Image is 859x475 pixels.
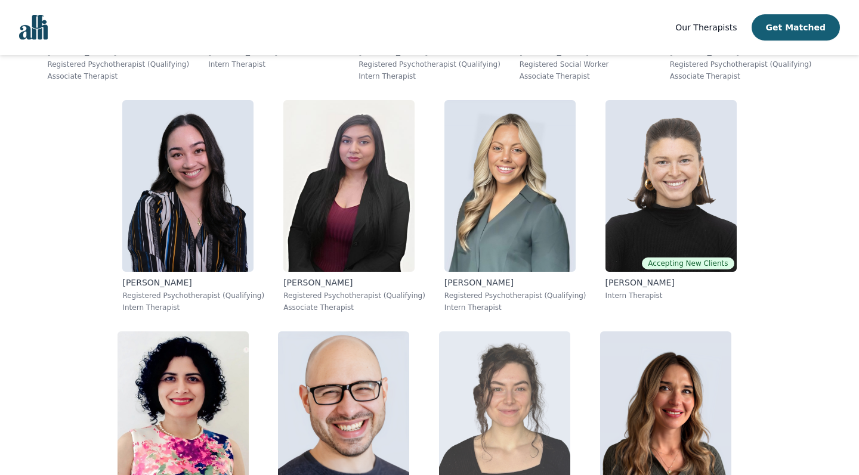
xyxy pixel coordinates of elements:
[605,277,737,288] p: [PERSON_NAME]
[359,72,500,81] p: Intern Therapist
[208,60,339,69] p: Intern Therapist
[274,91,435,322] a: Sonya_Mahil[PERSON_NAME]Registered Psychotherapist (Qualifying)Associate Therapist
[19,15,48,40] img: alli logo
[283,100,415,272] img: Sonya_Mahil
[444,303,586,312] p: Intern Therapist
[283,303,425,312] p: Associate Therapist
[605,291,737,300] p: Intern Therapist
[670,72,812,81] p: Associate Therapist
[675,23,737,32] span: Our Therapists
[642,257,734,269] span: Accepting New Clients
[122,291,264,300] p: Registered Psychotherapist (Qualifying)
[47,72,189,81] p: Associate Therapist
[444,291,586,300] p: Registered Psychotherapist (Qualifying)
[520,60,651,69] p: Registered Social Worker
[113,91,274,322] a: Angela_Fedorouk[PERSON_NAME]Registered Psychotherapist (Qualifying)Intern Therapist
[605,100,737,272] img: Abby_Tait
[283,291,425,300] p: Registered Psychotherapist (Qualifying)
[752,14,840,41] button: Get Matched
[122,303,264,312] p: Intern Therapist
[596,91,746,322] a: Abby_TaitAccepting New Clients[PERSON_NAME]Intern Therapist
[444,100,576,272] img: Selena_Armstrong
[675,20,737,35] a: Our Therapists
[122,100,254,272] img: Angela_Fedorouk
[283,277,425,288] p: [PERSON_NAME]
[520,72,651,81] p: Associate Therapist
[359,60,500,69] p: Registered Psychotherapist (Qualifying)
[435,91,596,322] a: Selena_Armstrong[PERSON_NAME]Registered Psychotherapist (Qualifying)Intern Therapist
[122,277,264,288] p: [PERSON_NAME]
[670,60,812,69] p: Registered Psychotherapist (Qualifying)
[47,60,189,69] p: Registered Psychotherapist (Qualifying)
[444,277,586,288] p: [PERSON_NAME]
